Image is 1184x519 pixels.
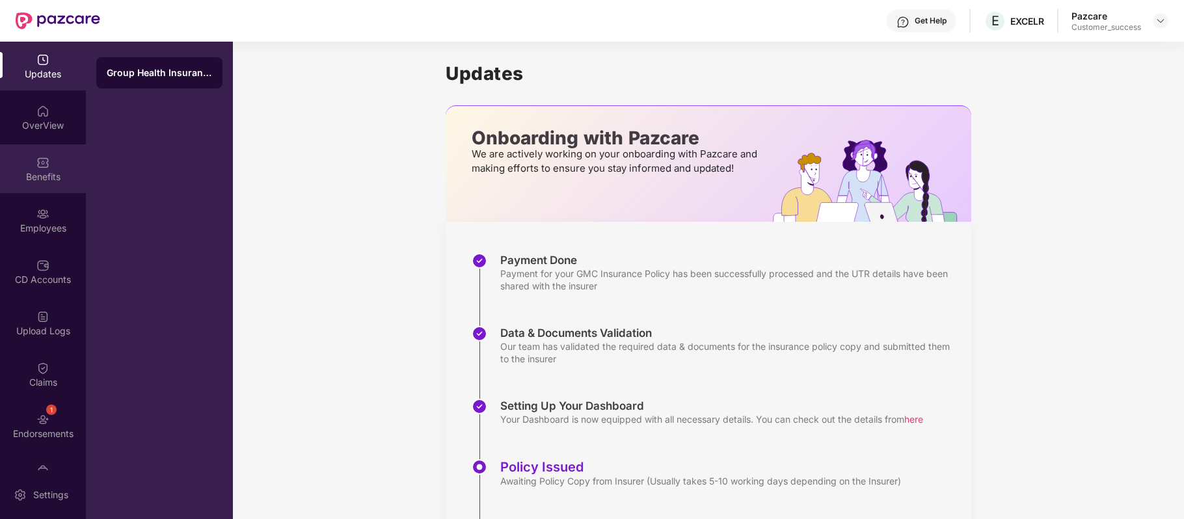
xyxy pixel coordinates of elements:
[472,253,487,269] img: svg+xml;base64,PHN2ZyBpZD0iU3RlcC1Eb25lLTMyeDMyIiB4bWxucz0iaHR0cDovL3d3dy53My5vcmcvMjAwMC9zdmciIH...
[36,259,49,272] img: svg+xml;base64,PHN2ZyBpZD0iQ0RfQWNjb3VudHMiIGRhdGEtbmFtZT0iQ0QgQWNjb3VudHMiIHhtbG5zPSJodHRwOi8vd3...
[500,326,958,340] div: Data & Documents Validation
[36,464,49,477] img: svg+xml;base64,PHN2ZyBpZD0iTXlfT3JkZXJzIiBkYXRhLW5hbWU9Ik15IE9yZGVycyIgeG1sbnM9Imh0dHA6Ly93d3cudz...
[500,399,923,413] div: Setting Up Your Dashboard
[1071,10,1141,22] div: Pazcare
[1071,22,1141,33] div: Customer_success
[36,413,49,426] img: svg+xml;base64,PHN2ZyBpZD0iRW5kb3JzZW1lbnRzIiB4bWxucz0iaHR0cDovL3d3dy53My5vcmcvMjAwMC9zdmciIHdpZH...
[472,132,761,144] p: Onboarding with Pazcare
[36,105,49,118] img: svg+xml;base64,PHN2ZyBpZD0iSG9tZSIgeG1sbnM9Imh0dHA6Ly93d3cudzMub3JnLzIwMDAvc3ZnIiB3aWR0aD0iMjAiIG...
[36,362,49,375] img: svg+xml;base64,PHN2ZyBpZD0iQ2xhaW0iIHhtbG5zPSJodHRwOi8vd3d3LnczLm9yZy8yMDAwL3N2ZyIgd2lkdGg9IjIwIi...
[896,16,909,29] img: svg+xml;base64,PHN2ZyBpZD0iSGVscC0zMngzMiIgeG1sbnM9Imh0dHA6Ly93d3cudzMub3JnLzIwMDAvc3ZnIiB3aWR0aD...
[46,405,57,415] div: 1
[500,253,958,267] div: Payment Done
[16,12,100,29] img: New Pazcare Logo
[500,413,923,425] div: Your Dashboard is now equipped with all necessary details. You can check out the details from
[36,156,49,169] img: svg+xml;base64,PHN2ZyBpZD0iQmVuZWZpdHMiIHhtbG5zPSJodHRwOi8vd3d3LnczLm9yZy8yMDAwL3N2ZyIgd2lkdGg9Ij...
[107,66,212,79] div: Group Health Insurance
[915,16,947,26] div: Get Help
[904,414,923,425] span: here
[36,310,49,323] img: svg+xml;base64,PHN2ZyBpZD0iVXBsb2FkX0xvZ3MiIGRhdGEtbmFtZT0iVXBsb2FkIExvZ3MiIHhtbG5zPSJodHRwOi8vd3...
[36,207,49,220] img: svg+xml;base64,PHN2ZyBpZD0iRW1wbG95ZWVzIiB4bWxucz0iaHR0cDovL3d3dy53My5vcmcvMjAwMC9zdmciIHdpZHRoPS...
[1010,15,1044,27] div: EXCELR
[446,62,971,85] h1: Updates
[36,53,49,66] img: svg+xml;base64,PHN2ZyBpZD0iVXBkYXRlZCIgeG1sbnM9Imh0dHA6Ly93d3cudzMub3JnLzIwMDAvc3ZnIiB3aWR0aD0iMj...
[472,399,487,414] img: svg+xml;base64,PHN2ZyBpZD0iU3RlcC1Eb25lLTMyeDMyIiB4bWxucz0iaHR0cDovL3d3dy53My5vcmcvMjAwMC9zdmciIH...
[1155,16,1166,26] img: svg+xml;base64,PHN2ZyBpZD0iRHJvcGRvd24tMzJ4MzIiIHhtbG5zPSJodHRwOi8vd3d3LnczLm9yZy8yMDAwL3N2ZyIgd2...
[500,340,958,365] div: Our team has validated the required data & documents for the insurance policy copy and submitted ...
[472,326,487,341] img: svg+xml;base64,PHN2ZyBpZD0iU3RlcC1Eb25lLTMyeDMyIiB4bWxucz0iaHR0cDovL3d3dy53My5vcmcvMjAwMC9zdmciIH...
[773,140,971,222] img: hrOnboarding
[991,13,999,29] span: E
[500,459,901,475] div: Policy Issued
[500,267,958,292] div: Payment for your GMC Insurance Policy has been successfully processed and the UTR details have be...
[14,488,27,501] img: svg+xml;base64,PHN2ZyBpZD0iU2V0dGluZy0yMHgyMCIgeG1sbnM9Imh0dHA6Ly93d3cudzMub3JnLzIwMDAvc3ZnIiB3aW...
[472,147,761,176] p: We are actively working on your onboarding with Pazcare and making efforts to ensure you stay inf...
[472,459,487,475] img: svg+xml;base64,PHN2ZyBpZD0iU3RlcC1BY3RpdmUtMzJ4MzIiIHhtbG5zPSJodHRwOi8vd3d3LnczLm9yZy8yMDAwL3N2Zy...
[29,488,72,501] div: Settings
[500,475,901,487] div: Awaiting Policy Copy from Insurer (Usually takes 5-10 working days depending on the Insurer)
